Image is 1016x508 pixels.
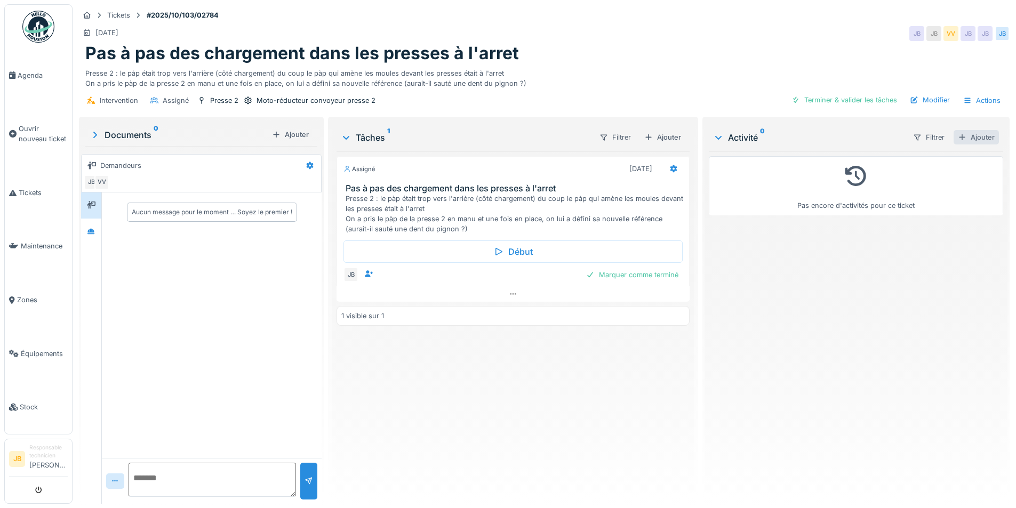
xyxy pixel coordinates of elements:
[5,273,72,327] a: Zones
[5,102,72,166] a: Ouvrir nouveau ticket
[906,93,954,107] div: Modifier
[210,95,238,106] div: Presse 2
[908,130,949,145] div: Filtrer
[958,93,1005,108] div: Actions
[713,131,904,144] div: Activité
[100,160,141,171] div: Demandeurs
[85,43,519,63] h1: Pas à pas des chargement dans les presses à l'arret
[961,26,975,41] div: JB
[716,161,996,211] div: Pas encore d'activités pour ce ticket
[17,295,68,305] span: Zones
[954,130,999,144] div: Ajouter
[387,131,390,144] sup: 1
[20,402,68,412] span: Stock
[257,95,375,106] div: Moto-réducteur convoyeur presse 2
[22,11,54,43] img: Badge_color-CXgf-gQk.svg
[19,188,68,198] span: Tickets
[346,183,684,193] h3: Pas à pas des chargement dans les presses à l'arret
[100,95,138,106] div: Intervention
[343,240,682,263] div: Début
[29,444,68,460] div: Responsable technicien
[9,444,68,477] a: JB Responsable technicien[PERSON_NAME]
[943,26,958,41] div: VV
[142,10,223,20] strong: #2025/10/103/02784
[5,220,72,273] a: Maintenance
[926,26,941,41] div: JB
[760,131,765,144] sup: 0
[629,164,652,174] div: [DATE]
[346,193,684,235] div: Presse 2 : le pàp était trop vers l'arrière (côté chargement) du coup le pàp qui amène les moules...
[595,130,636,145] div: Filtrer
[9,451,25,467] li: JB
[21,349,68,359] span: Équipements
[107,10,130,20] div: Tickets
[163,95,189,106] div: Assigné
[95,28,118,38] div: [DATE]
[5,380,72,434] a: Stock
[19,124,68,144] span: Ouvrir nouveau ticket
[29,444,68,474] li: [PERSON_NAME]
[995,26,1010,41] div: JB
[84,175,99,190] div: JB
[640,130,685,144] div: Ajouter
[978,26,993,41] div: JB
[5,327,72,381] a: Équipements
[90,128,268,141] div: Documents
[94,175,109,190] div: VV
[341,131,590,144] div: Tâches
[5,166,72,220] a: Tickets
[5,49,72,102] a: Agenda
[582,268,683,282] div: Marquer comme terminé
[909,26,924,41] div: JB
[268,127,313,142] div: Ajouter
[85,64,1003,88] div: Presse 2 : le pàp était trop vers l'arrière (côté chargement) du coup le pàp qui amène les moules...
[787,93,901,107] div: Terminer & valider les tâches
[21,241,68,251] span: Maintenance
[18,70,68,80] span: Agenda
[343,267,358,282] div: JB
[343,165,375,174] div: Assigné
[154,128,158,141] sup: 0
[132,207,292,217] div: Aucun message pour le moment … Soyez le premier !
[341,311,384,321] div: 1 visible sur 1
